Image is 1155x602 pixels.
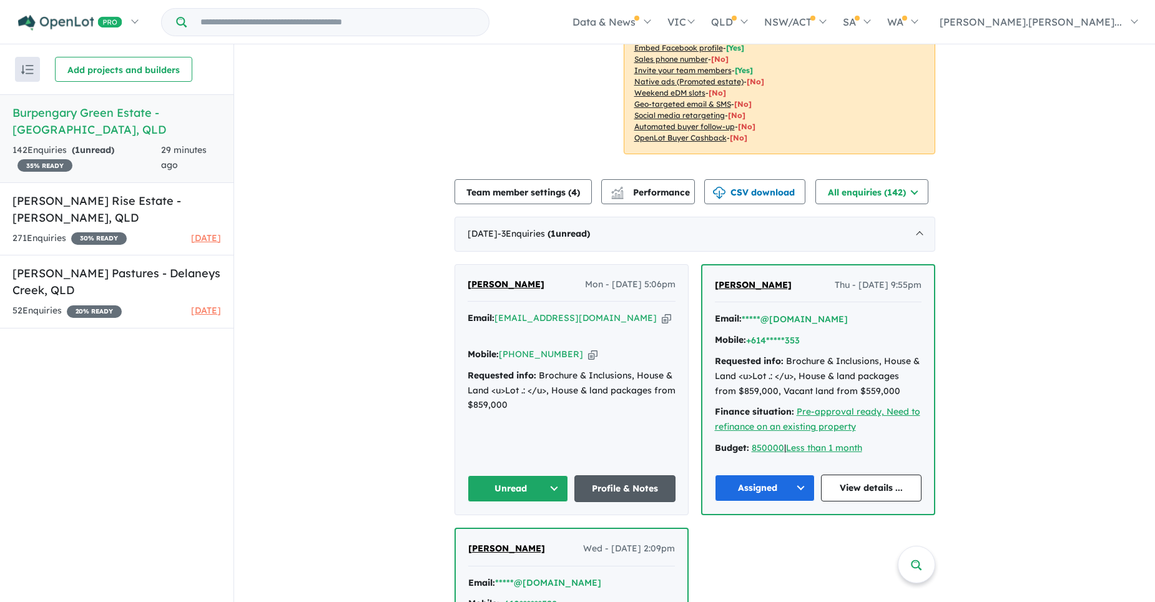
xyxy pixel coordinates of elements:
[634,77,744,86] u: Native ads (Promoted estate)
[735,66,753,75] span: [ Yes ]
[17,159,72,172] span: 35 % READY
[715,278,792,293] a: [PERSON_NAME]
[55,57,192,82] button: Add projects and builders
[634,111,725,120] u: Social media retargeting
[713,187,725,199] img: download icon
[715,442,749,453] strong: Budget:
[726,43,744,52] span: [ Yes ]
[12,231,127,246] div: 271 Enquir ies
[67,305,122,318] span: 20 % READY
[786,442,862,453] a: Less than 1 month
[704,179,805,204] button: CSV download
[634,54,708,64] u: Sales phone number
[734,99,752,109] span: [No]
[12,192,221,226] h5: [PERSON_NAME] Rise Estate - [PERSON_NAME] , QLD
[634,88,705,97] u: Weekend eDM slots
[634,133,727,142] u: OpenLot Buyer Cashback
[613,187,690,198] span: Performance
[468,541,545,556] a: [PERSON_NAME]
[583,541,675,556] span: Wed - [DATE] 2:09pm
[634,66,732,75] u: Invite your team members
[189,9,486,36] input: Try estate name, suburb, builder or developer
[715,354,922,398] div: Brochure & Inclusions, House & Land <u>Lot .: </u>, House & land packages from $859,000, Vacant l...
[468,577,495,588] strong: Email:
[551,228,556,239] span: 1
[940,16,1122,28] span: [PERSON_NAME].[PERSON_NAME]...
[588,348,597,361] button: Copy
[715,279,792,290] span: [PERSON_NAME]
[715,441,922,456] div: |
[728,111,745,120] span: [No]
[161,144,207,170] span: 29 minutes ago
[715,406,920,432] a: Pre-approval ready, Need to refinance on an existing property
[468,370,536,381] strong: Requested info:
[662,312,671,325] button: Copy
[711,54,729,64] span: [ No ]
[821,475,922,501] a: View details ...
[455,217,935,252] div: [DATE]
[12,303,122,318] div: 52 Enquir ies
[548,228,590,239] strong: ( unread)
[468,368,676,413] div: Brochure & Inclusions, House & Land <u>Lot .: </u>, House & land packages from $859,000
[571,187,577,198] span: 4
[574,475,676,502] a: Profile & Notes
[815,179,928,204] button: All enquiries (142)
[601,179,695,204] button: Performance
[585,277,676,292] span: Mon - [DATE] 5:06pm
[72,144,114,155] strong: ( unread)
[494,312,657,323] a: [EMAIL_ADDRESS][DOMAIN_NAME]
[191,305,221,316] span: [DATE]
[191,232,221,244] span: [DATE]
[709,88,726,97] span: [No]
[611,187,622,194] img: line-chart.svg
[715,475,815,501] button: Assigned
[715,355,784,367] strong: Requested info:
[499,348,583,360] a: [PHONE_NUMBER]
[468,312,494,323] strong: Email:
[468,277,544,292] a: [PERSON_NAME]
[468,348,499,360] strong: Mobile:
[455,179,592,204] button: Team member settings (4)
[715,406,794,417] strong: Finance situation:
[12,265,221,299] h5: [PERSON_NAME] Pastures - Delaneys Creek , QLD
[21,65,34,74] img: sort.svg
[752,442,784,453] a: 850000
[498,228,590,239] span: - 3 Enquir ies
[75,144,80,155] span: 1
[468,279,544,290] span: [PERSON_NAME]
[835,278,922,293] span: Thu - [DATE] 9:55pm
[12,143,161,173] div: 142 Enquir ies
[12,104,221,138] h5: Burpengary Green Estate - [GEOGRAPHIC_DATA] , QLD
[730,133,747,142] span: [No]
[468,475,569,502] button: Unread
[71,232,127,245] span: 30 % READY
[747,77,764,86] span: [No]
[634,43,723,52] u: Embed Facebook profile
[468,543,545,554] span: [PERSON_NAME]
[611,190,624,199] img: bar-chart.svg
[738,122,755,131] span: [No]
[715,313,742,324] strong: Email:
[634,99,731,109] u: Geo-targeted email & SMS
[18,15,122,31] img: Openlot PRO Logo White
[715,334,746,345] strong: Mobile:
[634,122,735,131] u: Automated buyer follow-up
